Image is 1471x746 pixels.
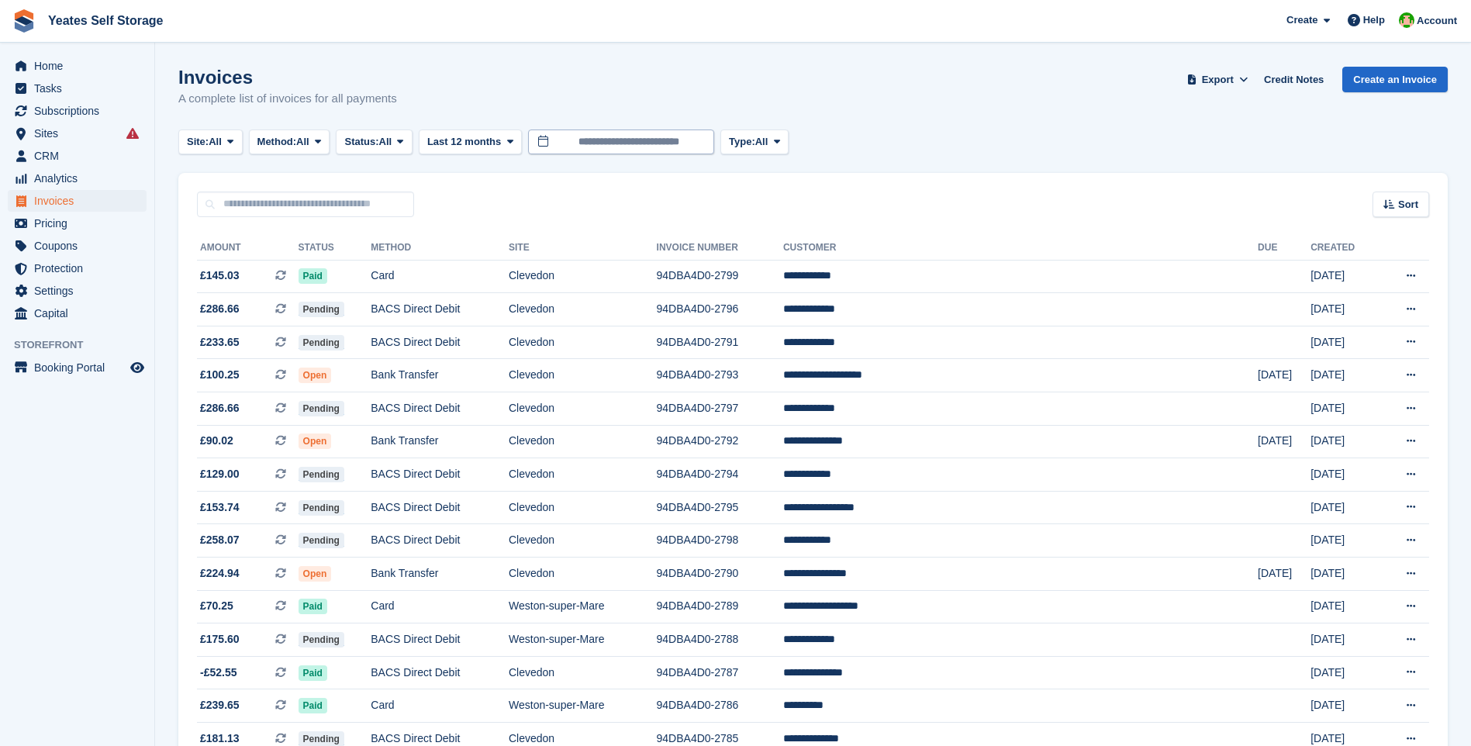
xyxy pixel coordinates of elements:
[755,134,768,150] span: All
[371,689,509,723] td: Card
[200,532,240,548] span: £258.07
[8,235,147,257] a: menu
[299,302,344,317] span: Pending
[1310,458,1379,492] td: [DATE]
[1202,72,1234,88] span: Export
[200,598,233,614] span: £70.25
[1258,236,1310,261] th: Due
[299,533,344,548] span: Pending
[371,491,509,524] td: BACS Direct Debit
[200,466,240,482] span: £129.00
[509,359,657,392] td: Clevedon
[8,357,147,378] a: menu
[657,689,783,723] td: 94DBA4D0-2786
[34,168,127,189] span: Analytics
[371,293,509,326] td: BACS Direct Debit
[178,90,397,108] p: A complete list of invoices for all payments
[34,190,127,212] span: Invoices
[1183,67,1252,92] button: Export
[657,293,783,326] td: 94DBA4D0-2796
[299,268,327,284] span: Paid
[1310,425,1379,458] td: [DATE]
[1310,392,1379,426] td: [DATE]
[200,268,240,284] span: £145.03
[1310,359,1379,392] td: [DATE]
[299,401,344,416] span: Pending
[371,524,509,558] td: BACS Direct Debit
[509,392,657,426] td: Clevedon
[1258,67,1330,92] a: Credit Notes
[509,689,657,723] td: Weston-super-Mare
[8,302,147,324] a: menu
[509,656,657,689] td: Clevedon
[42,8,170,33] a: Yeates Self Storage
[371,236,509,261] th: Method
[509,326,657,359] td: Clevedon
[657,558,783,591] td: 94DBA4D0-2790
[34,78,127,99] span: Tasks
[371,458,509,492] td: BACS Direct Debit
[783,236,1258,261] th: Customer
[371,656,509,689] td: BACS Direct Debit
[657,326,783,359] td: 94DBA4D0-2791
[299,467,344,482] span: Pending
[729,134,755,150] span: Type:
[197,236,299,261] th: Amount
[178,67,397,88] h1: Invoices
[657,524,783,558] td: 94DBA4D0-2798
[1286,12,1317,28] span: Create
[34,235,127,257] span: Coupons
[1363,12,1385,28] span: Help
[299,632,344,648] span: Pending
[657,623,783,657] td: 94DBA4D0-2788
[509,458,657,492] td: Clevedon
[509,590,657,623] td: Weston-super-Mare
[34,280,127,302] span: Settings
[371,558,509,591] td: Bank Transfer
[200,499,240,516] span: £153.74
[128,358,147,377] a: Preview store
[299,665,327,681] span: Paid
[126,127,139,140] i: Smart entry sync failures have occurred
[299,566,332,582] span: Open
[427,134,501,150] span: Last 12 months
[200,697,240,713] span: £239.65
[257,134,297,150] span: Method:
[8,168,147,189] a: menu
[34,123,127,144] span: Sites
[1310,590,1379,623] td: [DATE]
[1310,656,1379,689] td: [DATE]
[200,301,240,317] span: £286.66
[296,134,309,150] span: All
[8,55,147,77] a: menu
[249,130,330,155] button: Method: All
[1399,12,1414,28] img: Angela Field
[1258,558,1310,591] td: [DATE]
[1310,236,1379,261] th: Created
[8,123,147,144] a: menu
[509,425,657,458] td: Clevedon
[200,400,240,416] span: £286.66
[200,665,237,681] span: -£52.55
[1342,67,1448,92] a: Create an Invoice
[509,260,657,293] td: Clevedon
[34,145,127,167] span: CRM
[657,458,783,492] td: 94DBA4D0-2794
[8,100,147,122] a: menu
[371,623,509,657] td: BACS Direct Debit
[419,130,522,155] button: Last 12 months
[1310,689,1379,723] td: [DATE]
[371,326,509,359] td: BACS Direct Debit
[657,656,783,689] td: 94DBA4D0-2787
[14,337,154,353] span: Storefront
[200,367,240,383] span: £100.25
[200,631,240,648] span: £175.60
[509,623,657,657] td: Weston-super-Mare
[509,491,657,524] td: Clevedon
[1310,491,1379,524] td: [DATE]
[509,236,657,261] th: Site
[8,212,147,234] a: menu
[299,335,344,351] span: Pending
[336,130,412,155] button: Status: All
[371,392,509,426] td: BACS Direct Debit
